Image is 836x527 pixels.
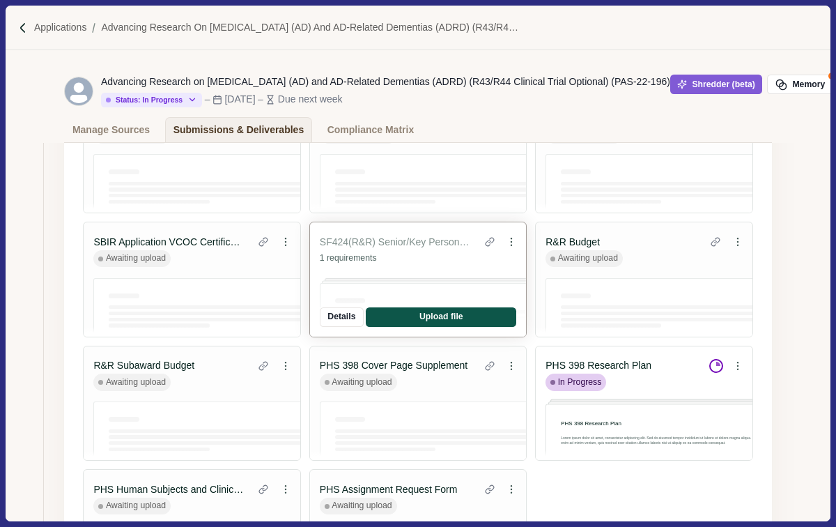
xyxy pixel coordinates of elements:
[106,376,166,389] span: Awaiting upload
[320,252,377,265] span: 1 requirements
[327,118,414,142] div: Compliance Matrix
[65,77,93,105] svg: avatar
[670,75,763,94] button: Shredder (beta)
[558,252,618,265] span: Awaiting upload
[17,22,29,34] img: Forward slash icon
[64,117,157,142] a: Manage Sources
[34,20,87,35] a: Applications
[86,22,101,34] img: Forward slash icon
[332,500,392,512] span: Awaiting upload
[93,358,245,373] div: R&R Subaward Budget
[320,235,471,250] div: SF424(R&R) Senior/Key Person Profile Expanded
[93,482,245,497] div: PHS Human Subjects and Clinical Trials Information
[173,118,304,142] div: Submissions & Deliverables
[545,235,697,250] div: R&R Budget
[205,92,210,107] div: –
[561,435,761,445] div: Lorem ipsum dolor sit amet, consectetur adipiscing elit. Sed do eiusmod tempor incididunt ut labo...
[545,358,697,373] div: PHS 398 Research Plan
[319,117,421,142] a: Compliance Matrix
[332,376,392,389] span: Awaiting upload
[106,96,183,105] div: Status: In Progress
[72,118,150,142] div: Manage Sources
[101,93,202,107] button: Status: In Progress
[165,117,312,142] a: Submissions & Deliverables
[320,358,471,373] div: PHS 398 Cover Page Supplement
[93,235,245,250] div: SBIR Application VCOC Certification.pdf
[106,252,166,265] span: Awaiting upload
[278,92,343,107] div: Due next week
[320,307,364,327] button: Details
[258,92,263,107] div: –
[767,75,833,94] button: Memory
[101,75,670,89] div: Advancing Research on [MEDICAL_DATA] (AD) and AD-Related Dementias (ADRD) (R43/R44 Clinical Trial...
[561,420,761,428] span: PHS 398 Research Plan
[106,500,166,512] span: Awaiting upload
[366,307,516,327] button: Upload file
[224,92,255,107] div: [DATE]
[101,20,519,35] a: Advancing Research on [MEDICAL_DATA] (AD) and AD-Related Dementias (ADRD) (R43/R44 Clinical Trial...
[320,482,471,497] div: PHS Assignment Request Form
